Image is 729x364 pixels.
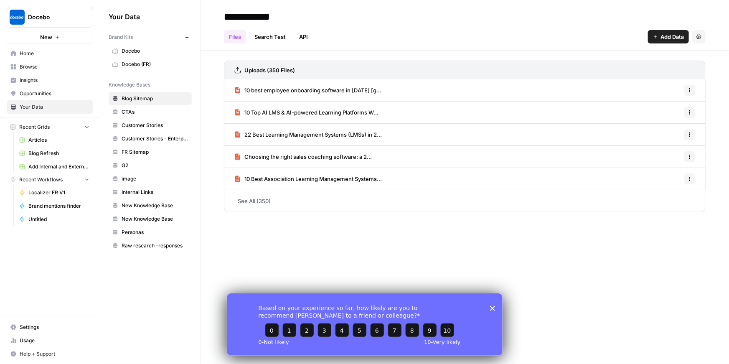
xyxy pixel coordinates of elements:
span: Brand mentions finder [28,202,89,210]
a: Blog Sitemap [109,92,192,105]
span: Add Internal and External Links [28,163,89,171]
a: Your Data [7,100,93,114]
a: Insights [7,74,93,87]
span: Docebo [122,47,188,55]
a: 10 Best Association Learning Management Systems... [234,168,382,190]
a: FR Sitemap [109,145,192,159]
span: Docebo [28,13,79,21]
span: G2 [122,162,188,169]
a: Choosing the right sales coaching software: a 2... [234,146,372,168]
a: Raw research -responses [109,239,192,252]
a: 10 Top AI LMS & AI-powered Learning Platforms W... [234,102,378,123]
a: API [294,30,313,43]
img: Docebo Logo [10,10,25,25]
button: New [7,31,93,43]
button: Help + Support [7,347,93,361]
a: Localizer FR V1 [15,186,93,199]
a: Opportunities [7,87,93,100]
span: 22 Best Learning Management Systems (LMSs) in 2... [244,130,382,139]
span: Settings [20,323,89,331]
span: Browse [20,63,89,71]
span: Personas [122,229,188,236]
span: Opportunities [20,90,89,97]
span: Recent Workflows [19,176,63,183]
span: 10 Top AI LMS & AI-powered Learning Platforms W... [244,108,378,117]
a: Untitled [15,213,93,226]
span: image [122,175,188,183]
span: Blog Refresh [28,150,89,157]
span: Choosing the right sales coaching software: a 2... [244,153,372,161]
span: Home [20,50,89,57]
a: Brand mentions finder [15,199,93,213]
span: Raw research -responses [122,242,188,249]
button: Workspace: Docebo [7,7,93,28]
a: 10 best employee onboarding software in [DATE] [g... [234,79,381,101]
span: Brand Kits [109,33,133,41]
span: Customer Stories [122,122,188,129]
span: Add Data [660,33,684,41]
span: CTAs [122,108,188,116]
span: Help + Support [20,350,89,358]
span: FR Sitemap [122,148,188,156]
span: Your Data [20,103,89,111]
span: Usage [20,337,89,344]
a: CTAs [109,105,192,119]
iframe: Survey from AirOps [227,293,503,356]
a: Uploads (350 Files) [234,61,295,79]
a: image [109,172,192,186]
span: Docebo (FR) [122,61,188,68]
a: Search Test [249,30,291,43]
span: New Knowledge Base [122,202,188,209]
span: Articles [28,136,89,144]
a: Articles [15,133,93,147]
a: Files [224,30,246,43]
a: Settings [7,321,93,334]
span: New Knowledge Base [122,215,188,223]
span: Blog Sitemap [122,95,188,102]
a: 22 Best Learning Management Systems (LMSs) in 2... [234,124,382,145]
span: Recent Grids [19,123,50,131]
a: Add Internal and External Links [15,160,93,173]
span: New [40,33,52,41]
a: Browse [7,60,93,74]
span: Untitled [28,216,89,223]
a: G2 [109,159,192,172]
button: Recent Workflows [7,173,93,186]
span: Localizer FR V1 [28,189,89,196]
a: Docebo (FR) [109,58,192,71]
a: See All (350) [224,190,706,212]
button: Recent Grids [7,121,93,133]
span: 10 best employee onboarding software in [DATE] [g... [244,86,381,94]
a: Docebo [109,44,192,58]
a: Customer Stories [109,119,192,132]
button: Add Data [648,30,689,43]
span: Customer Stories - Enterprise [122,135,188,143]
h3: Uploads (350 Files) [244,66,295,74]
a: New Knowledge Base [109,212,192,226]
span: 10 Best Association Learning Management Systems... [244,175,382,183]
a: Customer Stories - Enterprise [109,132,192,145]
a: Home [7,47,93,60]
a: Blog Refresh [15,147,93,160]
span: Knowledge Bases [109,81,150,89]
span: Internal Links [122,188,188,196]
span: Your Data [109,12,182,22]
span: Insights [20,76,89,84]
a: New Knowledge Base [109,199,192,212]
a: Internal Links [109,186,192,199]
a: Personas [109,226,192,239]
